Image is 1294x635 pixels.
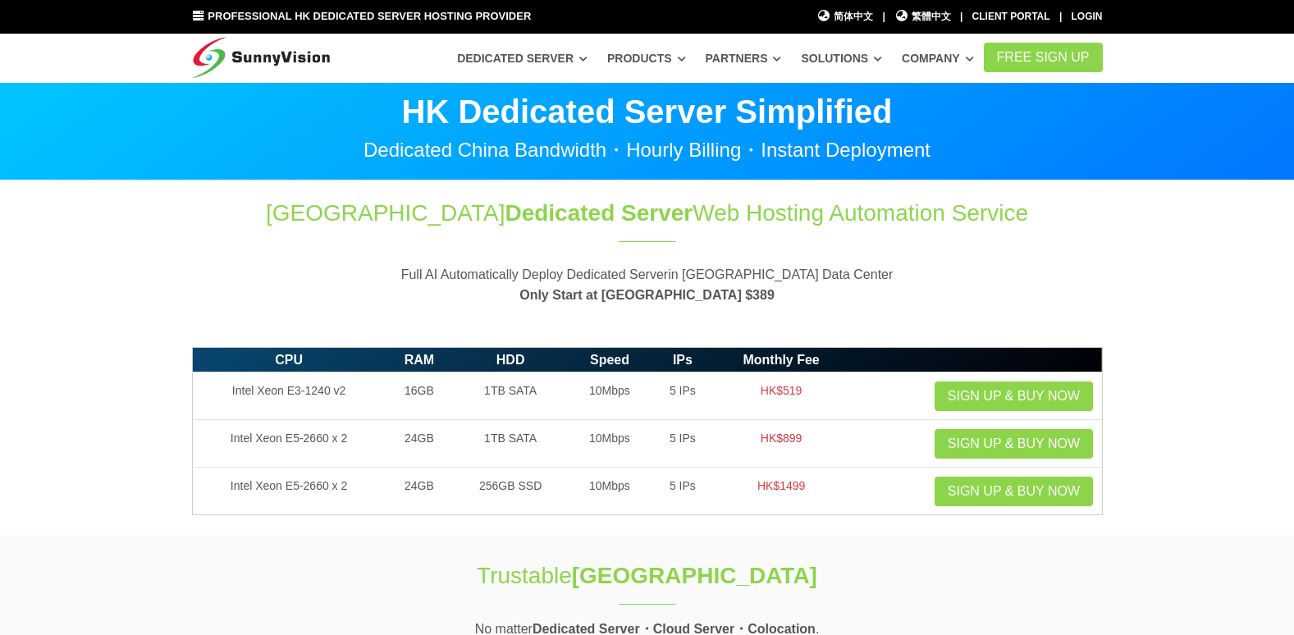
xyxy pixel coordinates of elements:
[192,372,386,420] td: Intel Xeon E3-1240 v2
[972,11,1050,22] a: Client Portal
[817,9,874,25] a: 简体中文
[568,468,652,515] td: 10Mbps
[714,420,848,468] td: HK$899
[984,43,1103,72] a: FREE Sign Up
[902,43,974,73] a: Company
[652,468,714,515] td: 5 IPs
[386,468,454,515] td: 24GB
[714,468,848,515] td: HK$1499
[652,420,714,468] td: 5 IPs
[935,429,1093,459] a: Sign up & Buy Now
[935,381,1093,411] a: Sign up & Buy Now
[192,420,386,468] td: Intel Xeon E5-2660 x 2
[652,347,714,372] th: IPs
[960,9,962,25] li: |
[1059,9,1062,25] li: |
[386,372,454,420] td: 16GB
[453,468,568,515] td: 256GB SSD
[453,372,568,420] td: 1TB SATA
[386,420,454,468] td: 24GB
[192,197,1103,229] h1: [GEOGRAPHIC_DATA] Web Hosting Automation Service
[568,347,652,372] th: Speed
[386,347,454,372] th: RAM
[519,288,775,302] strong: Only Start at [GEOGRAPHIC_DATA] $389
[894,9,951,25] a: 繁體中文
[208,10,531,22] span: Professional HK Dedicated Server Hosting Provider
[374,560,921,592] h1: Trustable
[192,140,1103,160] p: Dedicated China Bandwidth・Hourly Billing・Instant Deployment
[801,43,882,73] a: Solutions
[192,468,386,515] td: Intel Xeon E5-2660 x 2
[572,563,817,588] strong: [GEOGRAPHIC_DATA]
[706,43,782,73] a: Partners
[652,372,714,420] td: 5 IPs
[714,347,848,372] th: Monthly Fee
[882,9,885,25] li: |
[714,372,848,420] td: HK$519
[568,420,652,468] td: 10Mbps
[192,264,1103,306] p: Full AI Automatically Deploy Dedicated Serverin [GEOGRAPHIC_DATA] Data Center
[568,372,652,420] td: 10Mbps
[453,420,568,468] td: 1TB SATA
[192,95,1103,128] p: HK Dedicated Server Simplified
[457,43,588,73] a: Dedicated Server
[192,347,386,372] th: CPU
[935,477,1093,506] a: Sign up & Buy Now
[453,347,568,372] th: HDD
[607,43,686,73] a: Products
[505,200,693,226] span: Dedicated Server
[1072,11,1103,22] a: Login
